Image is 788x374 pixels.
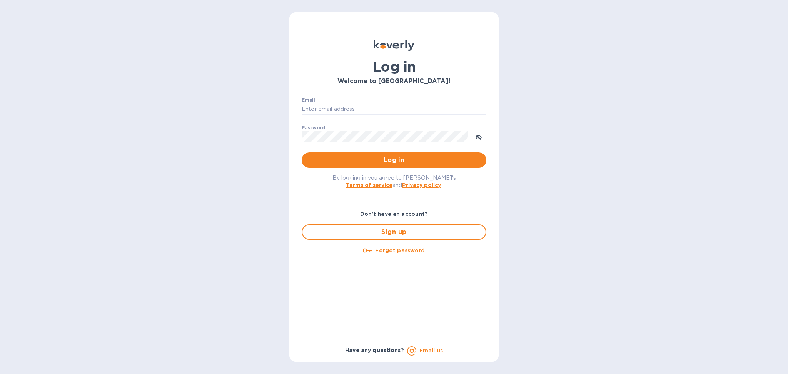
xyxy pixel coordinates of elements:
[402,182,441,188] a: Privacy policy
[302,224,486,240] button: Sign up
[471,129,486,144] button: toggle password visibility
[302,152,486,168] button: Log in
[345,347,404,353] b: Have any questions?
[374,40,414,51] img: Koverly
[375,247,425,254] u: Forgot password
[302,58,486,75] h1: Log in
[308,155,480,165] span: Log in
[302,98,315,102] label: Email
[302,78,486,85] h3: Welcome to [GEOGRAPHIC_DATA]!
[419,347,443,354] a: Email us
[302,104,486,115] input: Enter email address
[360,211,428,217] b: Don't have an account?
[346,182,392,188] a: Terms of service
[332,175,456,188] span: By logging in you agree to [PERSON_NAME]'s and .
[302,125,325,130] label: Password
[309,227,479,237] span: Sign up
